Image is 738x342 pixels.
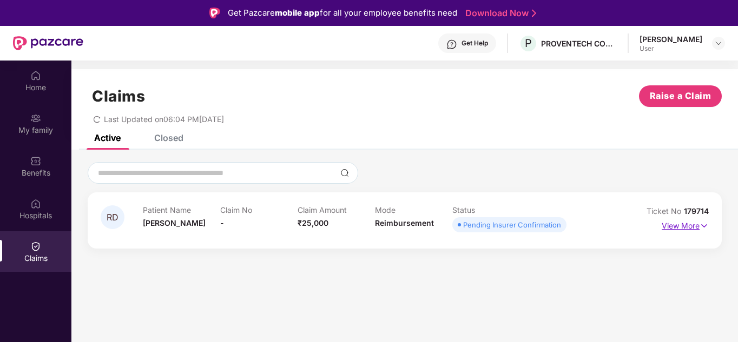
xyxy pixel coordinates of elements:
span: - [220,218,224,227]
img: svg+xml;base64,PHN2ZyBpZD0iQmVuZWZpdHMiIHhtbG5zPSJodHRwOi8vd3d3LnczLm9yZy8yMDAwL3N2ZyIgd2lkdGg9Ij... [30,156,41,166]
p: Status [452,205,530,214]
img: svg+xml;base64,PHN2ZyBpZD0iQ2xhaW0iIHhtbG5zPSJodHRwOi8vd3d3LnczLm9yZy8yMDAwL3N2ZyIgd2lkdGg9IjIwIi... [30,241,41,252]
img: New Pazcare Logo [13,36,83,50]
div: User [640,44,702,53]
img: svg+xml;base64,PHN2ZyBpZD0iSG9tZSIgeG1sbnM9Imh0dHA6Ly93d3cudzMub3JnLzIwMDAvc3ZnIiB3aWR0aD0iMjAiIG... [30,70,41,81]
div: Pending Insurer Confirmation [463,219,561,230]
span: P [525,37,532,50]
img: svg+xml;base64,PHN2ZyB4bWxucz0iaHR0cDovL3d3dy53My5vcmcvMjAwMC9zdmciIHdpZHRoPSIxNyIgaGVpZ2h0PSIxNy... [700,220,709,232]
div: Get Help [462,39,488,48]
img: svg+xml;base64,PHN2ZyBpZD0iSG9zcGl0YWxzIiB4bWxucz0iaHR0cDovL3d3dy53My5vcmcvMjAwMC9zdmciIHdpZHRoPS... [30,198,41,209]
a: Download Now [465,8,533,19]
span: 179714 [684,206,709,216]
img: Stroke [532,8,536,19]
strong: mobile app [275,8,320,18]
span: redo [93,115,101,124]
span: Ticket No [647,206,684,216]
img: svg+xml;base64,PHN2ZyBpZD0iSGVscC0zMngzMiIgeG1sbnM9Imh0dHA6Ly93d3cudzMub3JnLzIwMDAvc3ZnIiB3aWR0aD... [446,39,457,50]
span: ₹25,000 [298,218,328,227]
img: svg+xml;base64,PHN2ZyBpZD0iRHJvcGRvd24tMzJ4MzIiIHhtbG5zPSJodHRwOi8vd3d3LnczLm9yZy8yMDAwL3N2ZyIgd2... [714,39,723,48]
span: RD [107,213,118,222]
img: Logo [209,8,220,18]
p: Mode [375,205,452,214]
span: Raise a Claim [650,89,711,103]
button: Raise a Claim [639,85,722,107]
div: [PERSON_NAME] [640,34,702,44]
p: Patient Name [143,205,220,214]
span: [PERSON_NAME] [143,218,206,227]
div: Closed [154,132,183,143]
div: PROVENTECH CONSULTING PRIVATE LIMITED [541,38,617,49]
p: Claim No [220,205,298,214]
img: svg+xml;base64,PHN2ZyBpZD0iU2VhcmNoLTMyeDMyIiB4bWxucz0iaHR0cDovL3d3dy53My5vcmcvMjAwMC9zdmciIHdpZH... [340,169,349,177]
div: Active [94,132,121,143]
div: Get Pazcare for all your employee benefits need [228,6,457,19]
span: Reimbursement [375,218,434,227]
p: Claim Amount [298,205,375,214]
img: svg+xml;base64,PHN2ZyB3aWR0aD0iMjAiIGhlaWdodD0iMjAiIHZpZXdCb3g9IjAgMCAyMCAyMCIgZmlsbD0ibm9uZSIgeG... [30,113,41,124]
span: Last Updated on 06:04 PM[DATE] [104,115,224,124]
h1: Claims [92,87,145,105]
p: View More [662,217,709,232]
